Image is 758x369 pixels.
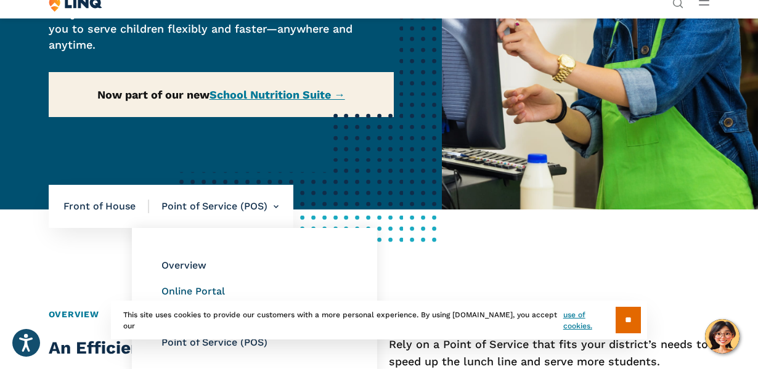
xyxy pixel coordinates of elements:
h2: Overview [49,308,710,321]
strong: Now part of our new [97,88,345,101]
a: use of cookies. [563,309,616,331]
li: Point of Service (POS) [149,185,279,228]
span: Front of House [63,200,149,213]
div: This site uses cookies to provide our customers with a more personal experience. By using [DOMAIN... [111,301,647,339]
p: LINQ’s efficient and effective Point of Service software allows you to serve children flexibly an... [49,6,394,53]
a: Overview [161,259,206,271]
a: Online Portal [161,285,225,297]
button: Hello, have a question? Let’s chat. [705,319,740,354]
